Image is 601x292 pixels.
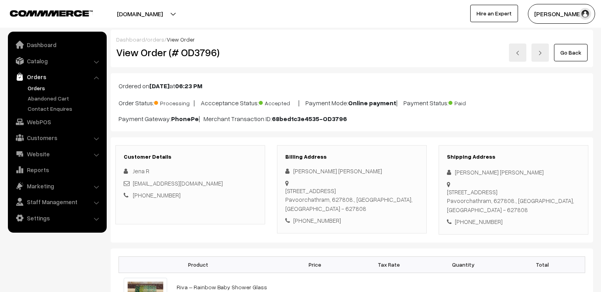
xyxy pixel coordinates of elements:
a: WebPOS [10,115,104,129]
a: Customers [10,131,104,145]
img: left-arrow.png [515,51,520,55]
a: Contact Enquires [26,104,104,113]
div: [PHONE_NUMBER] [447,217,580,226]
a: [EMAIL_ADDRESS][DOMAIN_NAME] [133,180,223,187]
div: / / [116,35,588,44]
a: [PHONE_NUMBER] [133,192,181,199]
b: 68bed1c3e4535-OD3796 [272,115,347,123]
a: Marketing [10,179,104,193]
b: PhonePe [171,115,199,123]
img: right-arrow.png [538,51,543,55]
th: Tax Rate [352,256,426,273]
p: Payment Gateway: | Merchant Transaction ID: [119,114,585,123]
span: View Order [167,36,195,43]
a: Go Back [554,44,588,61]
a: Abandoned Cart [26,94,104,102]
div: [PHONE_NUMBER] [285,216,418,225]
a: Orders [10,70,104,84]
a: Dashboard [116,36,145,43]
th: Product [119,256,278,273]
h3: Billing Address [285,154,418,160]
p: Ordered on at [119,81,585,91]
div: [PERSON_NAME] [PERSON_NAME] [447,168,580,177]
button: [PERSON_NAME] [528,4,595,24]
a: COMMMERCE [10,8,79,17]
a: Reports [10,163,104,177]
div: [PERSON_NAME] [PERSON_NAME] [285,167,418,176]
p: Order Status: | Accceptance Status: | Payment Mode: | Payment Status: [119,97,585,108]
th: Total [500,256,585,273]
button: [DOMAIN_NAME] [89,4,190,24]
b: 06:23 PM [175,82,202,90]
a: Staff Management [10,195,104,209]
b: [DATE] [149,82,170,90]
th: Quantity [426,256,500,273]
th: Price [278,256,352,273]
img: COMMMERCE [10,10,93,16]
span: Processing [154,97,194,107]
span: Jena R [133,167,149,174]
a: Orders [26,84,104,92]
h3: Shipping Address [447,154,580,160]
a: Catalog [10,54,104,68]
div: [STREET_ADDRESS] Pavoorchathram, 627808., [GEOGRAPHIC_DATA], [GEOGRAPHIC_DATA] - 627808 [285,186,418,213]
a: orders [147,36,164,43]
a: Dashboard [10,38,104,52]
span: Accepted [259,97,298,107]
a: Hire an Expert [470,5,518,22]
a: Settings [10,211,104,225]
h3: Customer Details [124,154,257,160]
h2: View Order (# OD3796) [116,46,266,59]
div: [STREET_ADDRESS] Pavoorchathram, 627808., [GEOGRAPHIC_DATA], [GEOGRAPHIC_DATA] - 627808 [447,188,580,214]
a: Website [10,147,104,161]
span: Paid [448,97,488,107]
img: user [579,8,591,20]
b: Online payment [348,99,396,107]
